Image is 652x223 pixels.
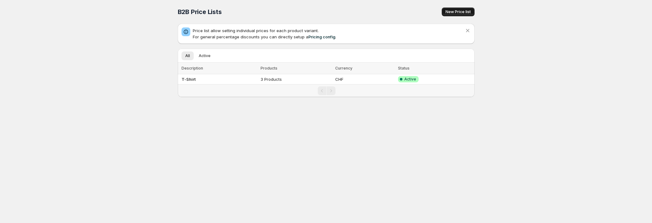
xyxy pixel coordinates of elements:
td: 3 Products [259,74,333,85]
span: Status [398,66,410,70]
button: Dismiss notification [463,26,472,35]
span: Products [261,66,277,70]
td: CHF [333,74,396,85]
b: T-Shirt [182,77,196,82]
span: Active [404,77,416,82]
span: Active [199,53,211,58]
span: All [185,53,190,58]
span: B2B Price Lists [178,8,222,16]
nav: Pagination [178,84,475,97]
a: Pricing config [308,34,335,39]
span: Currency [335,66,352,70]
span: New Price list [445,9,471,14]
button: New Price list [442,7,475,16]
span: Description [182,66,203,70]
p: Price list allow setting individual prices for each product variant. For general percentage disco... [193,27,465,40]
